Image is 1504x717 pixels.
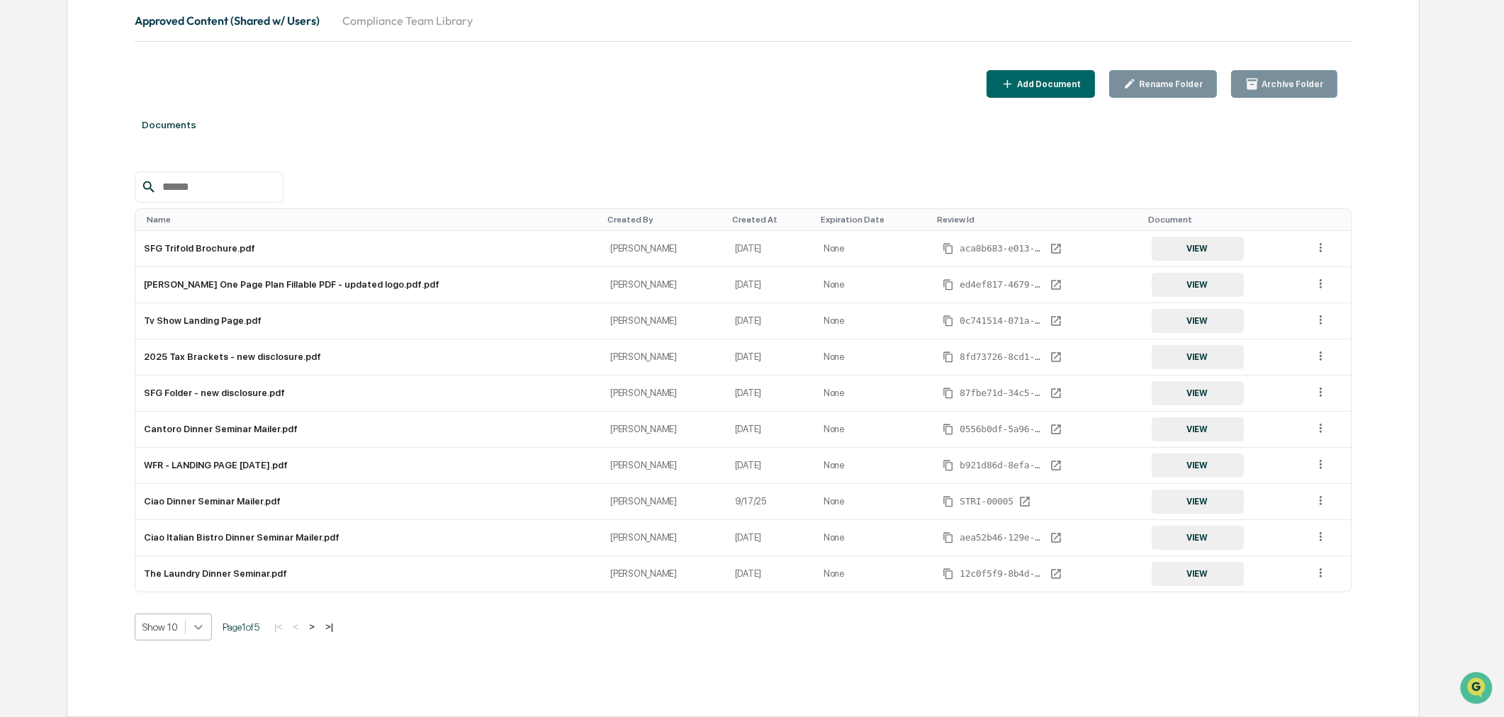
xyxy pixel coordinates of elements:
[135,412,602,448] td: Cantoro Dinner Seminar Mailer.pdf
[607,215,721,225] div: Toggle SortBy
[14,120,258,143] p: How can we help?
[815,556,931,592] td: None
[602,412,726,448] td: [PERSON_NAME]
[117,269,176,283] span: Attestations
[1152,237,1244,261] button: VIEW
[602,484,726,520] td: [PERSON_NAME]
[9,290,95,316] a: 🔎Data Lookup
[940,312,957,329] button: Copy Id
[1109,70,1218,98] button: Rename Folder
[960,315,1045,327] span: 0c741514-071a-4503-835f-812127c0e892
[726,520,815,556] td: [DATE]
[135,267,602,303] td: [PERSON_NAME] One Page Plan Fillable PDF - updated logo.pdf.pdf
[1152,345,1244,369] button: VIEW
[960,388,1045,399] span: 87fbe71d-34c5-415d-8685-058f526b37c7
[270,621,286,633] button: |<
[1048,421,1065,438] a: View Review
[135,303,602,339] td: Tv Show Landing Page.pdf
[135,376,602,412] td: SFG Folder - new disclosure.pdf
[726,376,815,412] td: [DATE]
[1152,490,1244,514] button: VIEW
[726,303,815,339] td: [DATE]
[937,215,1137,225] div: Toggle SortBy
[1048,529,1065,546] a: View Review
[815,448,931,484] td: None
[1048,240,1065,257] a: View Review
[1459,670,1497,708] iframe: Open customer support
[602,267,726,303] td: [PERSON_NAME]
[602,231,726,267] td: [PERSON_NAME]
[960,532,1045,543] span: aea52b46-129e-4d22-ad89-f413a21a5a47
[305,621,319,633] button: >
[331,4,484,38] button: Compliance Team Library
[940,565,957,582] button: Copy Id
[960,424,1045,435] span: 0556b0df-5a96-486f-ad9c-80be02fe7d7d
[1152,562,1244,586] button: VIEW
[135,339,602,376] td: 2025 Tax Brackets - new disclosure.pdf
[940,493,957,510] button: Copy Id
[726,412,815,448] td: [DATE]
[1152,526,1244,550] button: VIEW
[135,484,602,520] td: Ciao Dinner Seminar Mailer.pdf
[28,269,91,283] span: Preclearance
[147,215,596,225] div: Toggle SortBy
[1152,273,1244,297] button: VIEW
[1152,417,1244,441] button: VIEW
[135,448,602,484] td: WFR - LANDING PAGE [DATE].pdf
[1231,70,1337,98] button: Archive Folder
[1149,215,1301,225] div: Toggle SortBy
[602,303,726,339] td: [PERSON_NAME]
[48,199,232,213] div: Start new chat
[960,568,1045,580] span: 12c0f5f9-8b4d-4ff0-b769-d00ccb036bbd
[987,70,1095,98] button: Add Document
[1317,215,1345,225] div: Toggle SortBy
[940,240,957,257] button: Copy Id
[940,529,957,546] button: Copy Id
[726,231,815,267] td: [DATE]
[135,231,602,267] td: SFG Trifold Brochure.pdf
[241,203,258,220] button: Start new chat
[940,349,957,366] button: Copy Id
[135,4,1352,38] div: secondary tabs example
[1014,79,1081,89] div: Add Document
[135,556,602,592] td: The Laundry Dinner Seminar.pdf
[815,412,931,448] td: None
[726,339,815,376] td: [DATE]
[1048,349,1065,366] a: View Review
[815,376,931,412] td: None
[940,421,957,438] button: Copy Id
[726,267,815,303] td: [DATE]
[815,303,931,339] td: None
[100,330,172,341] a: Powered byPylon
[9,264,97,289] a: 🖐️Preclearance
[821,215,926,225] div: Toggle SortBy
[1259,79,1323,89] div: Archive Folder
[732,215,809,225] div: Toggle SortBy
[1048,457,1065,474] a: View Review
[726,448,815,484] td: [DATE]
[602,448,726,484] td: [PERSON_NAME]
[141,331,172,341] span: Pylon
[103,271,114,282] div: 🗄️
[602,556,726,592] td: [PERSON_NAME]
[135,4,331,38] button: Approved Content (Shared w/ Users)
[223,621,259,633] span: Page 1 of 5
[1016,493,1033,510] a: View Review
[1048,565,1065,582] a: View Review
[815,484,931,520] td: None
[940,457,957,474] button: Copy Id
[1152,381,1244,405] button: VIEW
[135,105,1352,145] div: Documents
[321,621,337,633] button: >|
[960,496,1014,507] span: STRI-00005
[940,276,957,293] button: Copy Id
[14,78,43,106] img: Greenboard
[1048,312,1065,329] a: View Review
[960,243,1045,254] span: aca8b683-e013-4aec-b6d4-f4f4ad334149
[1136,79,1203,89] div: Rename Folder
[815,339,931,376] td: None
[815,520,931,556] td: None
[14,298,26,309] div: 🔎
